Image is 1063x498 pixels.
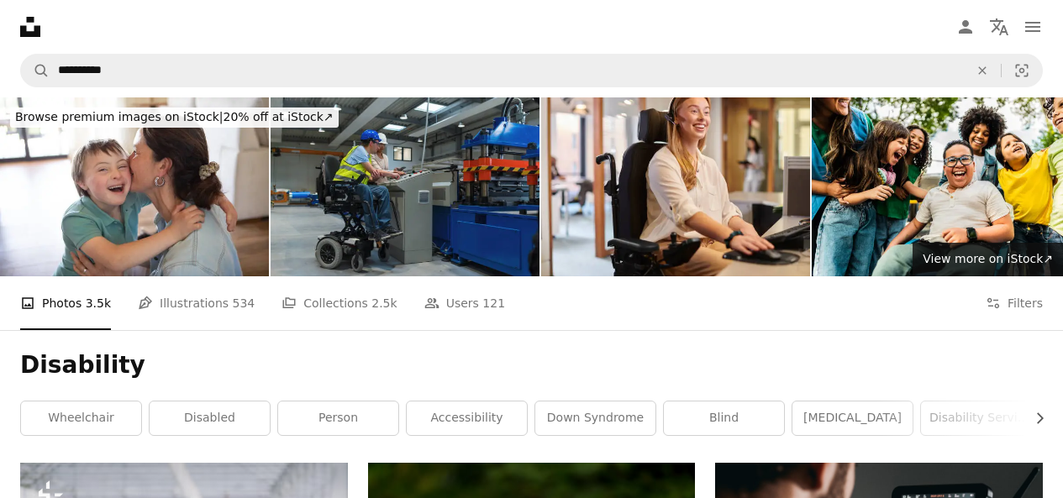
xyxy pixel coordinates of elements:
[986,276,1043,330] button: Filters
[792,401,913,435] a: [MEDICAL_DATA]
[20,54,1043,87] form: Find visuals sitewide
[1016,10,1050,44] button: Menu
[482,294,505,312] span: 121
[1002,55,1042,86] button: Visual search
[15,110,223,123] span: Browse premium images on iStock |
[138,276,255,330] a: Illustrations 534
[535,401,655,435] a: down syndrome
[371,294,397,312] span: 2.5k
[278,401,398,435] a: person
[964,55,1001,86] button: Clear
[20,17,40,37] a: Home — Unsplash
[424,276,505,330] a: Users 121
[921,401,1041,435] a: disability services
[20,350,1043,380] h1: Disability
[233,294,255,312] span: 534
[271,97,539,276] img: Female manager training a new employee with a disability for a job
[923,252,1053,265] span: View more on iStock ↗
[913,243,1063,276] a: View more on iStock↗
[282,276,397,330] a: Collections 2.5k
[15,110,334,123] span: 20% off at iStock ↗
[541,97,810,276] img: young disabled woman working at her desk in an office
[407,401,527,435] a: accessibility
[21,55,50,86] button: Search Unsplash
[150,401,270,435] a: disabled
[1024,401,1043,435] button: scroll list to the right
[949,10,982,44] a: Log in / Sign up
[21,401,141,435] a: wheelchair
[664,401,784,435] a: blind
[982,10,1016,44] button: Language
